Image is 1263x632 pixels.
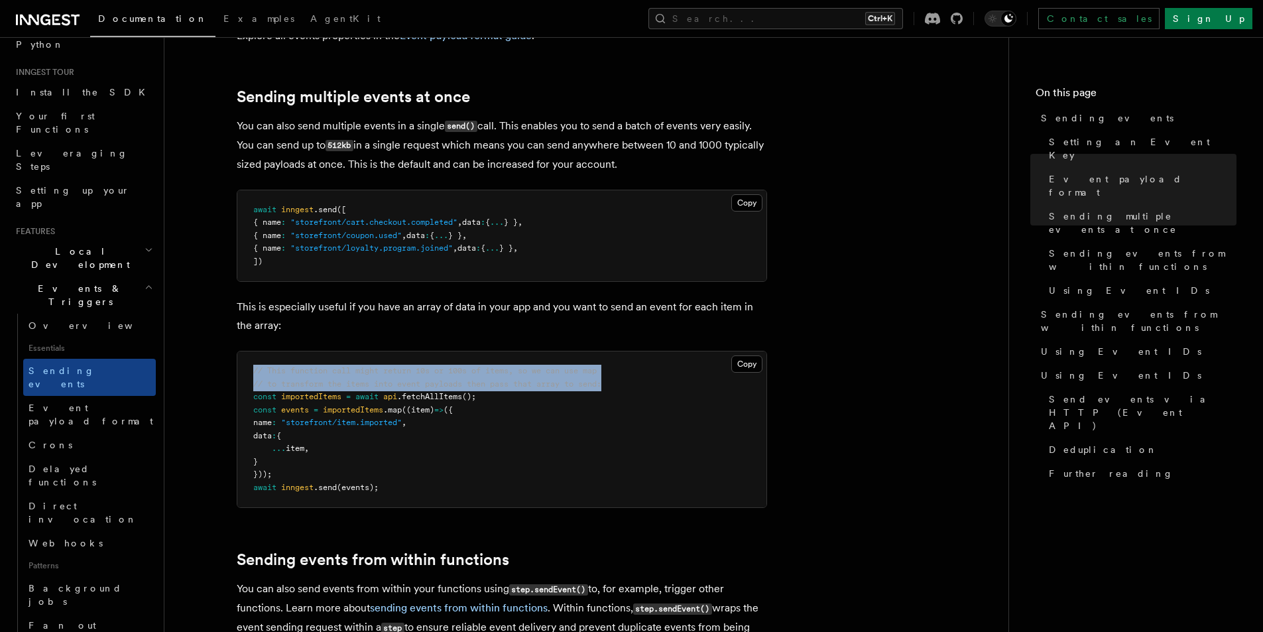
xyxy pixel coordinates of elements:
kbd: Ctrl+K [865,12,895,25]
a: Background jobs [23,576,156,613]
span: Webhooks [29,538,103,548]
span: (events); [337,483,379,492]
button: Events & Triggers [11,277,156,314]
span: // to transform the items into event payloads then pass that array to send: [253,379,601,389]
a: Webhooks [23,531,156,555]
span: { [430,231,434,240]
span: { [485,218,490,227]
span: Direct invocation [29,501,137,525]
span: , [457,218,462,227]
a: Leveraging Steps [11,141,156,178]
a: Sending events [1036,106,1236,130]
span: , [518,218,522,227]
span: Documentation [98,13,208,24]
span: await [253,483,276,492]
span: ... [490,218,504,227]
span: .map [383,405,402,414]
span: Sending events from within functions [1041,308,1236,334]
span: Python [16,39,64,50]
a: Direct invocation [23,494,156,531]
a: Python [11,32,156,56]
span: ... [485,243,499,253]
span: data [457,243,476,253]
a: Event payload format [23,396,156,433]
span: data [253,431,272,440]
span: } } [499,243,513,253]
span: Essentials [23,338,156,359]
a: Sending events from within functions [237,550,509,569]
span: Background jobs [29,583,122,607]
span: => [434,405,444,414]
h4: On this page [1036,85,1236,106]
span: { name [253,231,281,240]
span: Leveraging Steps [16,148,128,172]
span: , [402,418,406,427]
span: .send [314,205,337,214]
a: Sending multiple events at once [237,88,470,106]
span: events [281,405,309,414]
span: } } [504,218,518,227]
a: Send events via HTTP (Event API) [1044,387,1236,438]
code: 512kb [326,140,353,151]
a: Sending events from within functions [1044,241,1236,279]
span: , [462,231,467,240]
span: : [425,231,430,240]
button: Copy [731,194,762,212]
span: : [272,418,276,427]
span: const [253,405,276,414]
a: Further reading [1044,462,1236,485]
span: : [281,231,286,240]
span: , [402,231,406,240]
span: Sending multiple events at once [1049,210,1236,236]
span: // This function call might return 10s or 100s of items, so we can use map [253,366,597,375]
p: You can also send multiple events in a single call. This enables you to send a batch of events ve... [237,117,767,174]
code: step.sendEvent() [509,584,588,596]
a: sending events from within functions [370,601,548,614]
span: , [453,243,457,253]
span: Sending events [1041,111,1173,125]
span: Event payload format [1049,172,1236,199]
span: Examples [223,13,294,24]
span: : [481,218,485,227]
span: const [253,392,276,401]
button: Local Development [11,239,156,277]
span: Overview [29,320,165,331]
a: Sending multiple events at once [1044,204,1236,241]
a: Setting an Event Key [1044,130,1236,167]
span: ([ [337,205,346,214]
span: ... [272,444,286,453]
button: Copy [731,355,762,373]
span: item [286,444,304,453]
span: Delayed functions [29,464,96,487]
a: Event payload format [1044,167,1236,204]
span: Patterns [23,555,156,576]
span: await [355,392,379,401]
span: data [406,231,425,240]
button: Search...Ctrl+K [648,8,903,29]
span: Deduplication [1049,443,1158,456]
span: Using Event IDs [1041,345,1201,358]
span: ]) [253,257,263,266]
span: AgentKit [310,13,381,24]
span: .send [314,483,337,492]
span: inngest [281,205,314,214]
span: = [314,405,318,414]
span: inngest [281,483,314,492]
span: Events & Triggers [11,282,145,308]
span: "storefront/loyalty.program.joined" [290,243,453,253]
span: Sending events [29,365,95,389]
a: Setting up your app [11,178,156,216]
span: ... [434,231,448,240]
span: Sending events from within functions [1049,247,1236,273]
span: { name [253,218,281,227]
span: } [253,457,258,466]
a: Using Event IDs [1036,340,1236,363]
a: Event payload format guide [400,29,532,42]
a: Delayed functions [23,457,156,494]
a: Deduplication [1044,438,1236,462]
a: AgentKit [302,4,389,36]
span: })); [253,470,272,479]
a: Sending events [23,359,156,396]
span: importedItems [323,405,383,414]
span: { [481,243,485,253]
